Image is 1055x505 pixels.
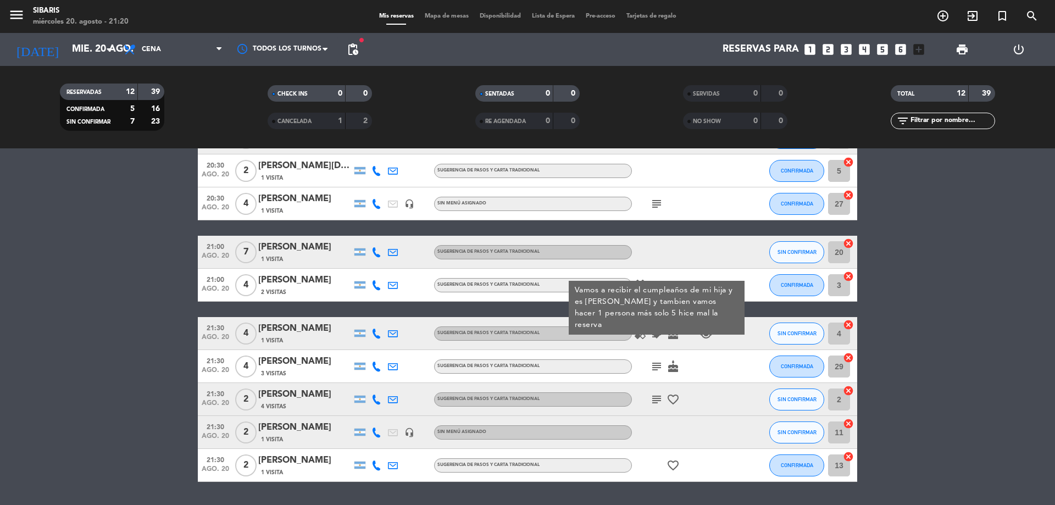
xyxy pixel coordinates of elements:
div: miércoles 20. agosto - 21:20 [33,16,129,27]
span: sugerencia de pasos y carta tradicional [437,364,540,368]
div: LOG OUT [990,33,1047,66]
i: exit_to_app [966,9,979,23]
span: 1 Visita [261,174,283,182]
span: Cena [142,46,161,53]
span: print [956,43,969,56]
div: [PERSON_NAME] [258,387,352,402]
i: menu [8,7,25,23]
span: Mis reservas [374,13,419,19]
i: headset_mic [404,428,414,437]
span: Sin menú asignado [437,430,486,434]
div: [PERSON_NAME] [258,192,352,206]
span: ago. 20 [202,367,229,379]
input: Filtrar por nombre... [909,115,995,127]
strong: 0 [753,90,758,97]
span: sugerencia de pasos y carta tradicional [437,168,540,173]
i: looks_6 [893,42,908,57]
strong: 0 [546,90,550,97]
span: ago. 20 [202,252,229,265]
div: [PERSON_NAME] [258,321,352,336]
span: Sin menú asignado [437,201,486,206]
span: ago. 20 [202,285,229,298]
i: cancel [843,319,854,330]
span: 21:30 [202,420,229,432]
strong: 0 [779,117,785,125]
span: CONFIRMADA [66,107,104,112]
span: Pre-acceso [580,13,621,19]
button: CONFIRMADA [769,193,824,215]
button: CONFIRMADA [769,274,824,296]
span: 2 [235,389,257,410]
span: CONFIRMADA [781,462,813,468]
span: CHECK INS [277,91,308,97]
div: [PERSON_NAME] [258,420,352,435]
i: turned_in_not [996,9,1009,23]
span: CONFIRMADA [781,282,813,288]
span: SIN CONFIRMAR [778,429,817,435]
span: ago. 20 [202,465,229,478]
i: search [1025,9,1039,23]
i: looks_3 [839,42,853,57]
i: filter_list [896,114,909,127]
span: CONFIRMADA [781,363,813,369]
span: 4 [235,323,257,345]
span: 3 Visitas [261,369,286,378]
strong: 0 [571,117,578,125]
span: 1 Visita [261,336,283,345]
i: cancel [843,418,854,429]
strong: 0 [779,90,785,97]
span: 21:00 [202,273,229,285]
i: looks_4 [857,42,871,57]
span: sugerencia de pasos y carta tradicional [437,397,540,401]
span: SENTADAS [485,91,514,97]
i: cancel [843,451,854,462]
div: [PERSON_NAME] [258,273,352,287]
i: favorite_border [667,393,680,406]
i: cancel [843,271,854,282]
strong: 39 [151,88,162,96]
span: sugerencia de pasos y carta tradicional [437,249,540,254]
i: cancel [843,352,854,363]
span: NO SHOW [693,119,721,124]
div: [PERSON_NAME] [258,240,352,254]
i: subject [650,393,663,406]
span: ago. 20 [202,171,229,184]
span: ago. 20 [202,204,229,217]
i: subject [650,197,663,210]
i: add_circle_outline [936,9,949,23]
i: cancel [843,385,854,396]
span: 21:30 [202,354,229,367]
span: RE AGENDADA [485,119,526,124]
span: 1 Visita [261,468,283,477]
strong: 16 [151,105,162,113]
span: RESERVADAS [66,90,102,95]
strong: 0 [363,90,370,97]
strong: 5 [130,105,135,113]
strong: 1 [338,117,342,125]
strong: 0 [546,117,550,125]
span: ago. 20 [202,399,229,412]
span: SERVIDAS [693,91,720,97]
span: Disponibilidad [474,13,526,19]
strong: 12 [957,90,965,97]
i: subject [650,360,663,373]
span: 4 [235,193,257,215]
div: Vamos a recibir el cumpleaños de mi hija y es [PERSON_NAME] y tambien vamos hacer 1 persona más s... [575,285,739,331]
div: [PERSON_NAME][DATE] [258,159,352,173]
span: 2 [235,421,257,443]
span: CONFIRMADA [781,168,813,174]
span: ago. 20 [202,432,229,445]
i: cancel [843,157,854,168]
span: 4 Visitas [261,402,286,411]
span: Reservas para [723,44,799,55]
span: fiber_manual_record [358,37,365,43]
span: 1 Visita [261,207,283,215]
span: 4 [235,356,257,378]
span: 1 Visita [261,255,283,264]
span: 2 [235,454,257,476]
span: ago. 20 [202,334,229,346]
button: SIN CONFIRMAR [769,389,824,410]
span: 21:30 [202,387,229,399]
span: CANCELADA [277,119,312,124]
span: Lista de Espera [526,13,580,19]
